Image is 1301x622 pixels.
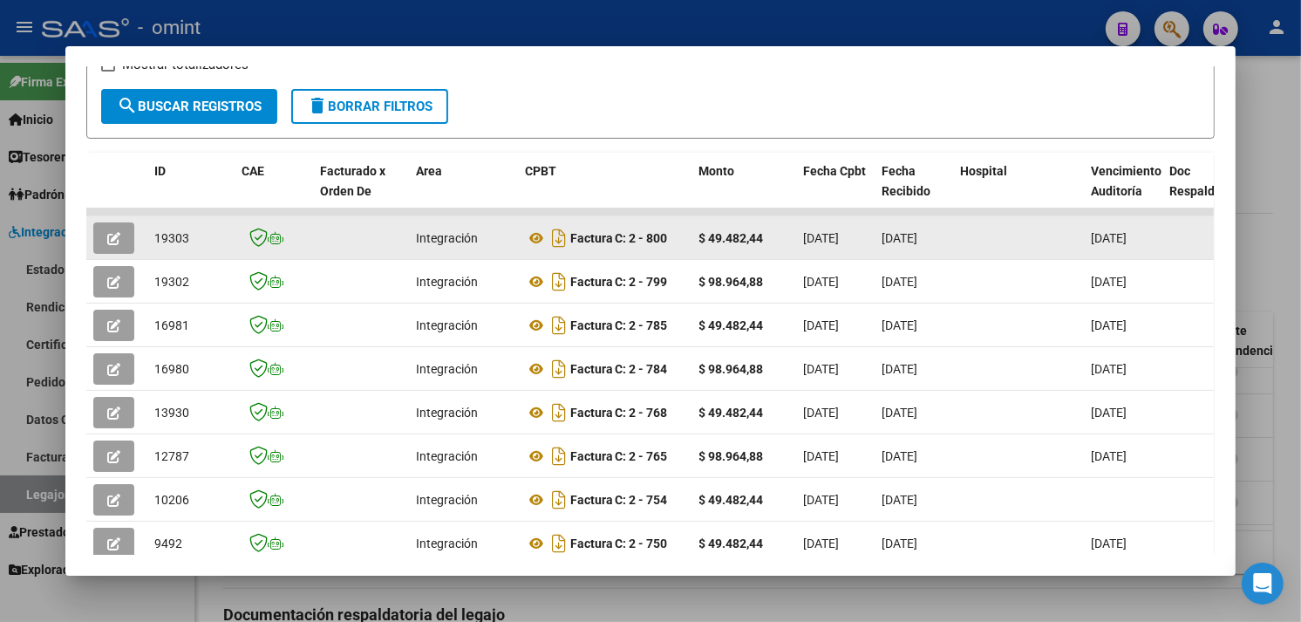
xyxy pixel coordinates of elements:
[882,493,918,507] span: [DATE]
[548,442,570,470] i: Descargar documento
[804,362,840,376] span: [DATE]
[804,537,840,550] span: [DATE]
[307,95,328,116] mat-icon: delete
[147,153,235,229] datatable-header-cell: ID
[882,362,918,376] span: [DATE]
[548,486,570,514] i: Descargar documento
[882,406,918,420] span: [DATE]
[416,275,478,289] span: Integración
[1092,231,1127,245] span: [DATE]
[1092,275,1127,289] span: [DATE]
[1092,537,1127,550] span: [DATE]
[875,153,954,229] datatable-header-cell: Fecha Recibido
[416,318,478,332] span: Integración
[548,224,570,252] i: Descargar documento
[409,153,518,229] datatable-header-cell: Area
[1092,362,1127,376] span: [DATE]
[804,275,840,289] span: [DATE]
[1092,449,1127,463] span: [DATE]
[570,493,668,507] strong: Factura C: 2 - 754
[804,493,840,507] span: [DATE]
[416,231,478,245] span: Integración
[548,530,570,557] i: Descargar documento
[154,362,189,376] span: 16980
[1092,318,1127,332] span: [DATE]
[699,449,764,463] strong: $ 98.964,88
[804,231,840,245] span: [DATE]
[1092,164,1162,198] span: Vencimiento Auditoría
[570,275,668,289] strong: Factura C: 2 - 799
[570,231,668,245] strong: Factura C: 2 - 800
[313,153,409,229] datatable-header-cell: Facturado x Orden De
[416,537,478,550] span: Integración
[101,89,277,124] button: Buscar Registros
[1170,164,1249,198] span: Doc Respaldatoria
[804,406,840,420] span: [DATE]
[692,153,797,229] datatable-header-cell: Monto
[882,449,918,463] span: [DATE]
[154,537,182,550] span: 9492
[307,99,433,114] span: Borrar Filtros
[154,164,166,178] span: ID
[699,164,735,178] span: Monto
[518,153,692,229] datatable-header-cell: CPBT
[699,493,764,507] strong: $ 49.482,44
[804,449,840,463] span: [DATE]
[525,164,556,178] span: CPBT
[699,406,764,420] strong: $ 49.482,44
[882,275,918,289] span: [DATE]
[117,95,138,116] mat-icon: search
[242,164,264,178] span: CAE
[699,537,764,550] strong: $ 49.482,44
[154,275,189,289] span: 19302
[699,318,764,332] strong: $ 49.482,44
[570,406,668,420] strong: Factura C: 2 - 768
[291,89,448,124] button: Borrar Filtros
[882,318,918,332] span: [DATE]
[954,153,1085,229] datatable-header-cell: Hospital
[416,493,478,507] span: Integración
[882,164,931,198] span: Fecha Recibido
[154,318,189,332] span: 16981
[804,318,840,332] span: [DATE]
[1163,153,1268,229] datatable-header-cell: Doc Respaldatoria
[570,318,668,332] strong: Factura C: 2 - 785
[570,537,668,550] strong: Factura C: 2 - 750
[548,268,570,296] i: Descargar documento
[416,449,478,463] span: Integración
[548,399,570,427] i: Descargar documento
[804,164,867,178] span: Fecha Cpbt
[416,164,442,178] span: Area
[548,311,570,339] i: Descargar documento
[1085,153,1163,229] datatable-header-cell: Vencimiento Auditoría
[154,231,189,245] span: 19303
[570,449,668,463] strong: Factura C: 2 - 765
[154,406,189,420] span: 13930
[548,355,570,383] i: Descargar documento
[1242,563,1284,605] div: Open Intercom Messenger
[416,362,478,376] span: Integración
[699,275,764,289] strong: $ 98.964,88
[154,449,189,463] span: 12787
[117,99,262,114] span: Buscar Registros
[235,153,313,229] datatable-header-cell: CAE
[416,406,478,420] span: Integración
[961,164,1008,178] span: Hospital
[154,493,189,507] span: 10206
[882,537,918,550] span: [DATE]
[570,362,668,376] strong: Factura C: 2 - 784
[1092,406,1127,420] span: [DATE]
[699,362,764,376] strong: $ 98.964,88
[797,153,875,229] datatable-header-cell: Fecha Cpbt
[320,164,385,198] span: Facturado x Orden De
[699,231,764,245] strong: $ 49.482,44
[882,231,918,245] span: [DATE]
